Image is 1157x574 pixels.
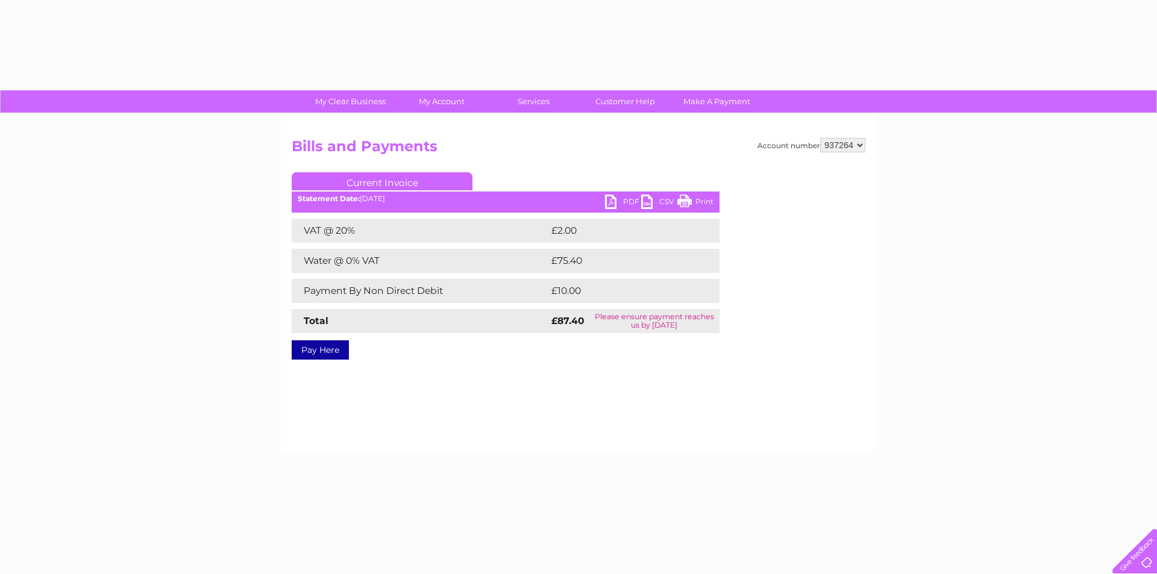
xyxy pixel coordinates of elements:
[392,90,492,113] a: My Account
[667,90,767,113] a: Make A Payment
[575,90,675,113] a: Customer Help
[298,194,360,203] b: Statement Date:
[292,172,472,190] a: Current Invoice
[292,340,349,360] a: Pay Here
[757,138,865,152] div: Account number
[548,279,695,303] td: £10.00
[484,90,583,113] a: Services
[548,249,695,273] td: £75.40
[551,315,585,326] strong: £87.40
[292,138,865,161] h2: Bills and Payments
[677,195,713,212] a: Print
[301,90,400,113] a: My Clear Business
[589,309,720,333] td: Please ensure payment reaches us by [DATE]
[292,249,548,273] td: Water @ 0% VAT
[292,279,548,303] td: Payment By Non Direct Debit
[292,219,548,243] td: VAT @ 20%
[292,195,720,203] div: [DATE]
[605,195,641,212] a: PDF
[641,195,677,212] a: CSV
[548,219,692,243] td: £2.00
[304,315,328,326] strong: Total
